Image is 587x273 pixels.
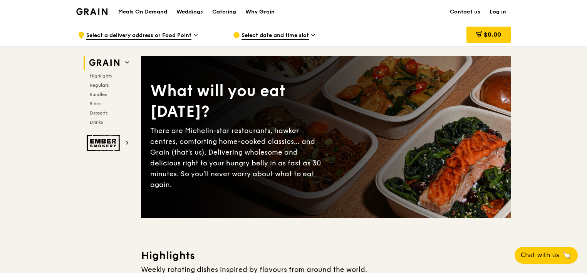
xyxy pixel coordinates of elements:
span: Desserts [90,110,107,116]
h3: Highlights [141,249,511,263]
span: Select date and time slot [242,32,309,40]
span: Chat with us [521,251,559,260]
a: Weddings [172,0,208,24]
span: Drinks [90,120,103,125]
img: Ember Smokery web logo [87,135,122,151]
a: Why Grain [241,0,279,24]
img: Grain web logo [87,56,122,70]
div: Weddings [176,0,203,24]
span: Sides [90,101,101,106]
span: $0.00 [484,31,501,38]
span: Highlights [90,73,112,79]
h1: Meals On Demand [118,8,167,16]
div: Why Grain [245,0,275,24]
span: Select a delivery address or Food Point [86,32,191,40]
img: Grain [76,8,107,15]
a: Contact us [445,0,485,24]
a: Log in [485,0,511,24]
span: 🦙 [562,251,572,260]
span: Bundles [90,92,107,97]
div: What will you eat [DATE]? [150,81,326,122]
span: Regulars [90,83,109,88]
div: Catering [212,0,236,24]
button: Chat with us🦙 [515,247,578,264]
a: Catering [208,0,241,24]
div: There are Michelin-star restaurants, hawker centres, comforting home-cooked classics… and Grain (... [150,125,326,190]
